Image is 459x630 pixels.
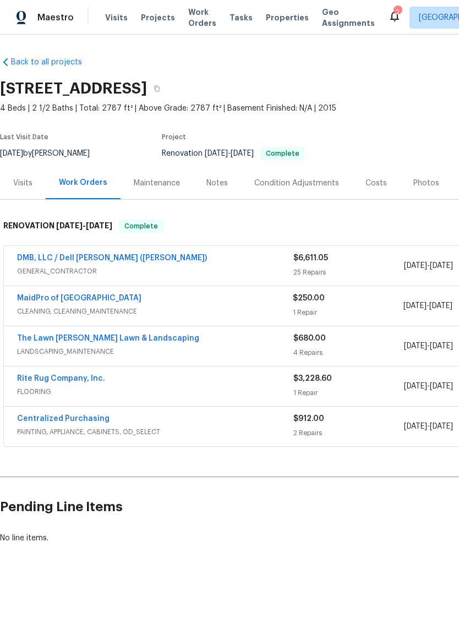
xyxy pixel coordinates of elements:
span: - [56,222,112,229]
span: [DATE] [430,342,453,350]
span: [DATE] [430,423,453,430]
a: Centralized Purchasing [17,415,110,423]
span: [DATE] [404,262,427,270]
span: [DATE] [205,150,228,157]
span: - [404,421,453,432]
div: Visits [13,178,32,189]
span: - [404,381,453,392]
a: Rite Rug Company, Inc. [17,375,105,382]
span: LANDSCAPING_MAINTENANCE [17,346,293,357]
div: Maintenance [134,178,180,189]
span: [DATE] [429,302,452,310]
div: 2 [394,7,401,18]
span: CLEANING, CLEANING_MAINTENANCE [17,306,293,317]
span: [DATE] [231,150,254,157]
span: Projects [141,12,175,23]
div: Condition Adjustments [254,178,339,189]
span: [DATE] [430,382,453,390]
span: $3,228.60 [293,375,332,382]
div: 4 Repairs [293,347,404,358]
span: Properties [266,12,309,23]
div: Notes [206,178,228,189]
a: The Lawn [PERSON_NAME] Lawn & Landscaping [17,335,199,342]
span: Visits [105,12,128,23]
span: Maestro [37,12,74,23]
span: $680.00 [293,335,326,342]
span: [DATE] [403,302,427,310]
button: Copy Address [147,79,167,98]
span: PAINTING, APPLIANCE, CABINETS, OD_SELECT [17,426,293,437]
span: $912.00 [293,415,324,423]
div: 1 Repair [293,387,404,398]
span: Tasks [229,14,253,21]
span: - [404,341,453,352]
h6: RENOVATION [3,220,112,233]
span: Work Orders [188,7,216,29]
span: Project [162,134,186,140]
a: MaidPro of [GEOGRAPHIC_DATA] [17,294,141,302]
span: - [404,260,453,271]
span: Complete [261,150,304,157]
span: [DATE] [86,222,112,229]
span: $250.00 [293,294,325,302]
div: 2 Repairs [293,428,404,439]
span: $6,611.05 [293,254,328,262]
span: [DATE] [404,382,427,390]
div: 1 Repair [293,307,403,318]
span: - [403,300,452,311]
span: - [205,150,254,157]
span: [DATE] [404,342,427,350]
div: Work Orders [59,177,107,188]
span: GENERAL_CONTRACTOR [17,266,293,277]
span: FLOORING [17,386,293,397]
div: 25 Repairs [293,267,404,278]
span: [DATE] [430,262,453,270]
span: Complete [120,221,162,232]
span: Renovation [162,150,305,157]
span: Geo Assignments [322,7,375,29]
div: Costs [365,178,387,189]
span: [DATE] [56,222,83,229]
a: DMB, LLC / Dell [PERSON_NAME] ([PERSON_NAME]) [17,254,207,262]
div: Photos [413,178,439,189]
span: [DATE] [404,423,427,430]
